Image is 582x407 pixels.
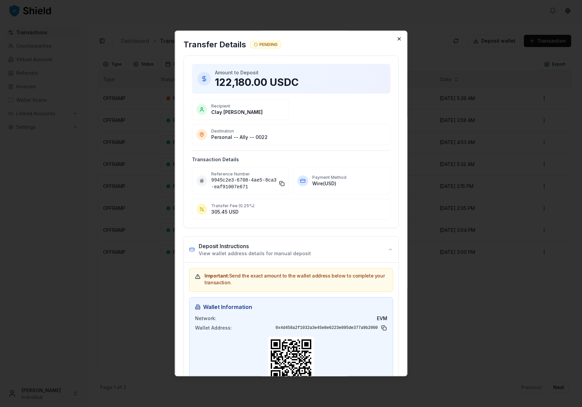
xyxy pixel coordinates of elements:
h4: Transaction Details [192,156,390,163]
h5: Send the exact amount to the wallet address below to complete your transaction. [195,272,387,286]
p: 122,180.00 USDC [215,76,385,88]
p: View wallet address details for manual deposit [199,250,311,257]
button: Deposit InstructionsView wallet address details for manual deposit [184,237,398,262]
p: Amount to Deposit [215,69,385,76]
p: Recipient [211,103,285,109]
p: Wire ( USD ) [312,180,386,187]
p: 305.45 USD [211,209,386,215]
span: EVM [377,315,387,322]
span: 9945c2e3-6708-4ae5-8ca3-eaf91007e671 [211,177,276,190]
p: Transfer Fee ( 0.25 %) [211,203,386,209]
span: 0x4d458a2f1032a3e45e8e6223e095de377a9b2060 [275,325,378,331]
h2: Transfer Details [184,39,246,50]
div: PENDING [250,41,281,48]
p: Personal -- Ally -- 0022 [211,134,386,141]
span: Wallet Address: [195,325,232,331]
p: Payment Method [312,175,386,180]
h4: Wallet Information [195,303,387,311]
p: Clay [PERSON_NAME] [211,109,285,116]
h3: Deposit Instructions [199,242,311,250]
p: Destination [211,128,386,134]
span: Network: [195,315,216,322]
p: Reference Number [211,171,285,177]
strong: Important: [204,273,229,279]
